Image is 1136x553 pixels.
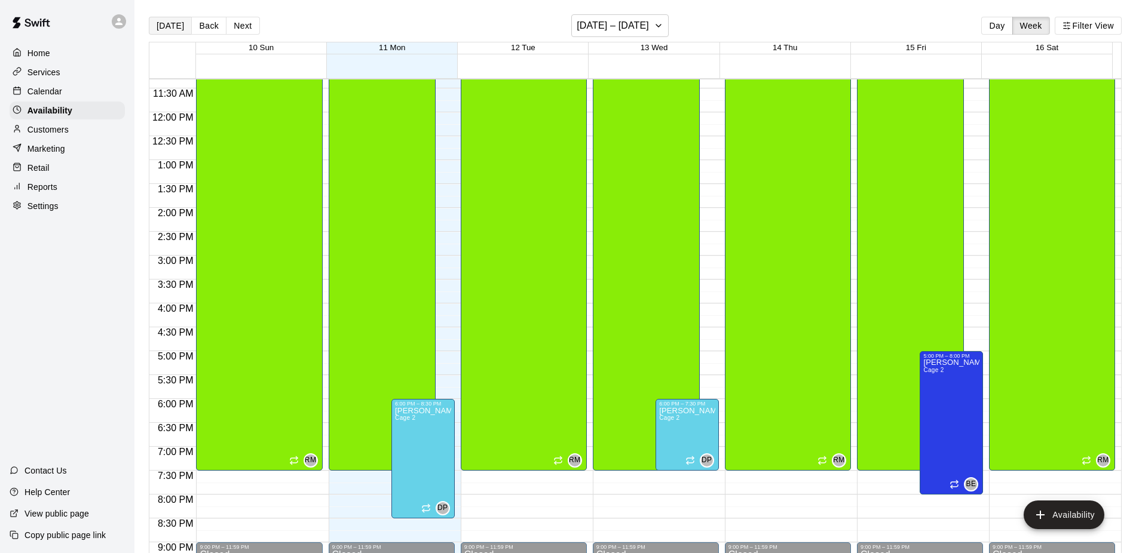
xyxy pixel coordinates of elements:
div: 9:00 PM – 11:59 PM [596,544,715,550]
a: Calendar [10,82,125,100]
span: Recurring availability [553,456,563,465]
button: 15 Fri [906,43,926,52]
div: 10:00 AM – 7:30 PM: Available [725,17,851,471]
div: 10:00 AM – 7:30 PM: Available [593,17,700,471]
a: Customers [10,121,125,139]
span: 8:00 PM [155,494,197,505]
button: 11 Mon [379,43,405,52]
div: 6:00 PM – 7:30 PM [659,401,715,407]
a: Home [10,44,125,62]
span: 2:30 PM [155,232,197,242]
p: Retail [27,162,50,174]
a: Retail [10,159,125,177]
div: Dawson Petree [436,501,450,515]
div: 9:00 PM – 11:59 PM [464,544,583,550]
span: Recurring availability [1082,456,1091,465]
div: 10:00 AM – 7:30 PM: Available [857,17,964,471]
span: Recurring availability [817,456,827,465]
span: Recurring availability [421,503,431,513]
span: 2:00 PM [155,208,197,218]
div: Rick McCleskey [304,453,318,468]
a: Marketing [10,140,125,158]
span: 5:30 PM [155,375,197,385]
p: Availability [27,105,72,116]
span: Recurring availability [289,456,299,465]
span: Cage 2 [923,367,944,373]
div: Dawson Petree [700,453,714,468]
p: Marketing [27,143,65,155]
a: Settings [10,197,125,215]
span: 7:30 PM [155,471,197,481]
p: Copy public page link [25,529,106,541]
a: Services [10,63,125,81]
span: 12:30 PM [149,136,196,146]
div: 9:00 PM – 11:59 PM [861,544,979,550]
div: 10:00 AM – 7:30 PM: Available [196,17,322,471]
p: Customers [27,124,69,136]
span: 9:00 PM [155,542,197,552]
button: 13 Wed [641,43,668,52]
p: Calendar [27,85,62,97]
div: 10:00 AM – 7:30 PM: Available [989,17,1115,471]
button: 12 Tue [511,43,535,52]
a: Availability [10,102,125,119]
span: 1:30 PM [155,184,197,194]
span: 3:30 PM [155,279,197,290]
span: DP [702,454,712,466]
button: [DATE] – [DATE] [571,14,669,37]
button: 14 Thu [773,43,797,52]
div: Rick McCleskey [1096,453,1110,468]
button: Next [226,17,259,35]
p: Reports [27,181,57,193]
a: Reports [10,178,125,196]
span: 4:00 PM [155,303,197,314]
div: 9:00 PM – 11:59 PM [332,544,451,550]
div: 9:00 PM – 11:59 PM [993,544,1111,550]
span: 4:30 PM [155,327,197,337]
h6: [DATE] – [DATE] [577,17,649,34]
div: 5:00 PM – 8:00 PM [923,353,979,359]
span: BE [966,478,976,490]
div: 6:00 PM – 8:30 PM: Available [391,399,455,518]
button: 16 Sat [1036,43,1059,52]
div: 10:00 AM – 7:30 PM: Available [329,17,436,471]
button: Week [1012,17,1050,35]
div: Rick McCleskey [832,453,846,468]
span: 11:30 AM [150,88,197,99]
button: 10 Sun [249,43,274,52]
button: Day [981,17,1012,35]
div: 6:00 PM – 7:30 PM: Available [656,399,719,471]
span: 12:00 PM [149,112,196,122]
span: Cage 2 [659,414,679,421]
p: Contact Us [25,465,67,477]
div: 5:00 PM – 8:00 PM: Available [920,351,983,494]
p: View public page [25,508,89,520]
div: 9:00 PM – 11:59 PM [200,544,319,550]
span: 1:00 PM [155,160,197,170]
button: add [1024,500,1104,529]
span: 8:30 PM [155,518,197,529]
p: Settings [27,200,59,212]
span: 6:30 PM [155,423,197,433]
span: RM [1097,454,1109,466]
span: 3:00 PM [155,256,197,266]
div: Rick McCleskey [568,453,582,468]
span: 7:00 PM [155,447,197,457]
div: 6:00 PM – 8:30 PM [395,401,451,407]
span: DP [437,502,448,514]
span: Recurring availability [950,480,959,489]
span: RM [569,454,580,466]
